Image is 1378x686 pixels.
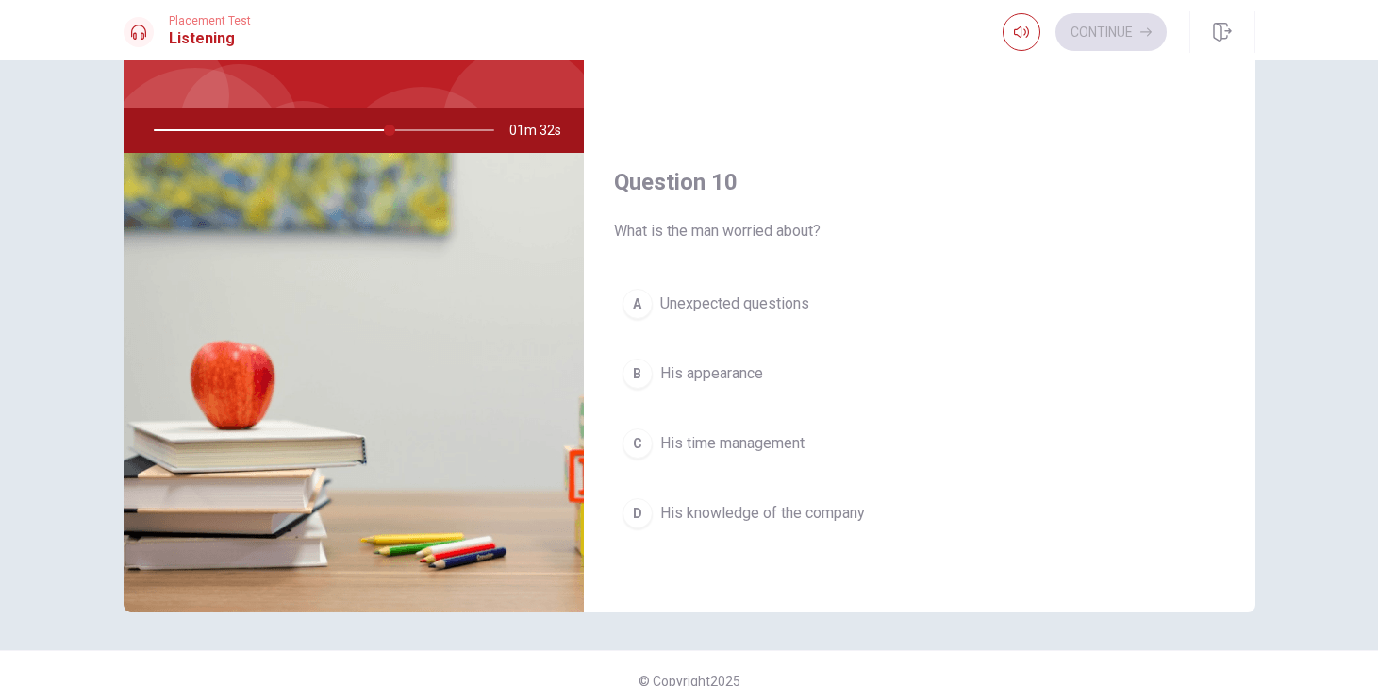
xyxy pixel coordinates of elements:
[614,350,1225,397] button: BHis appearance
[614,420,1225,467] button: CHis time management
[623,359,653,389] div: B
[660,502,865,525] span: His knowledge of the company
[623,498,653,528] div: D
[509,108,576,153] span: 01m 32s
[623,428,653,459] div: C
[169,14,251,27] span: Placement Test
[623,289,653,319] div: A
[660,432,805,455] span: His time management
[614,220,1225,243] span: What is the man worried about?
[124,153,584,612] img: Preparing for a Job Interview
[614,490,1225,537] button: DHis knowledge of the company
[660,293,809,315] span: Unexpected questions
[169,27,251,50] h1: Listening
[614,167,1225,197] h4: Question 10
[660,362,763,385] span: His appearance
[614,280,1225,327] button: AUnexpected questions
